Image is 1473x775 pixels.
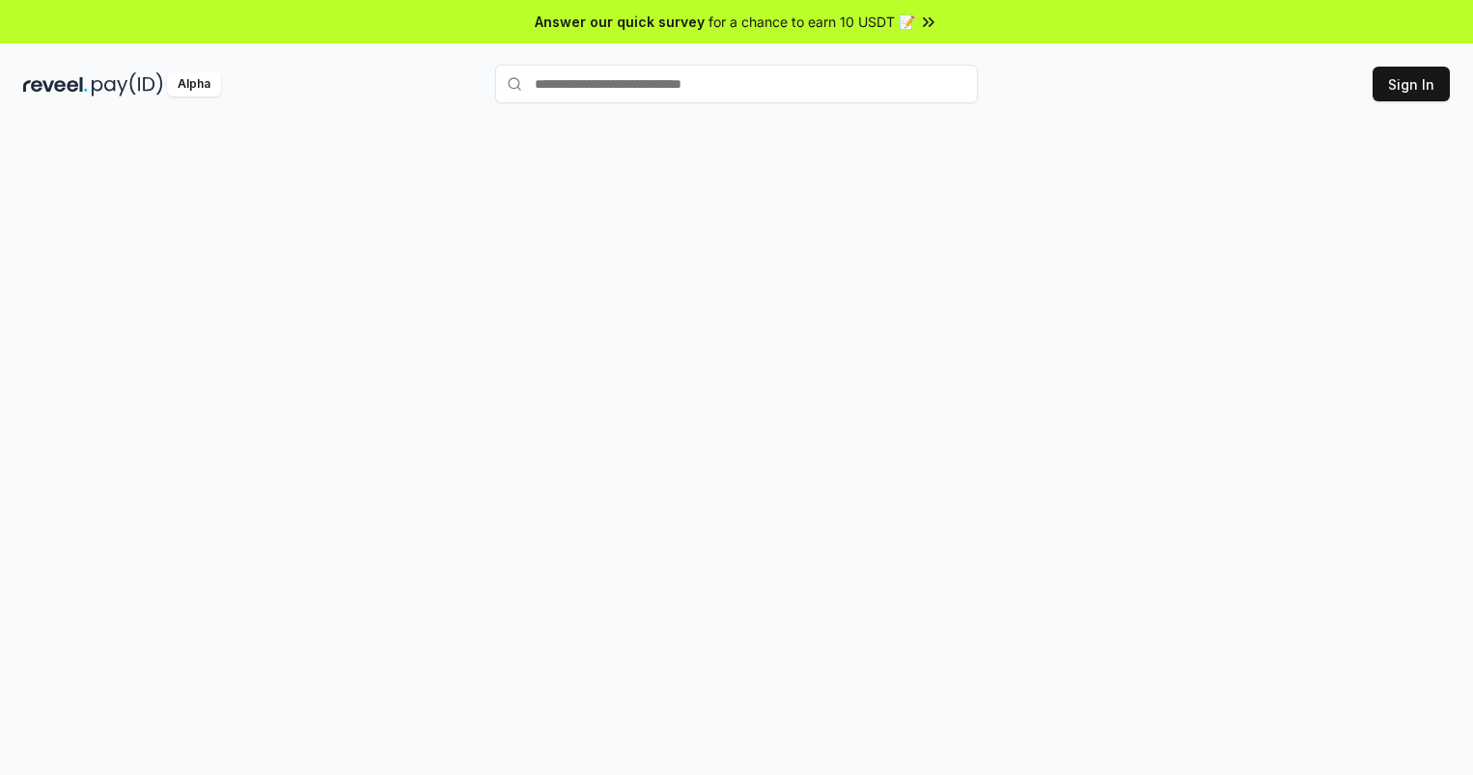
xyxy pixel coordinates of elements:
span: for a chance to earn 10 USDT 📝 [709,12,915,32]
img: reveel_dark [23,72,88,97]
span: Answer our quick survey [535,12,705,32]
img: pay_id [92,72,163,97]
div: Alpha [167,72,221,97]
button: Sign In [1373,67,1450,101]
